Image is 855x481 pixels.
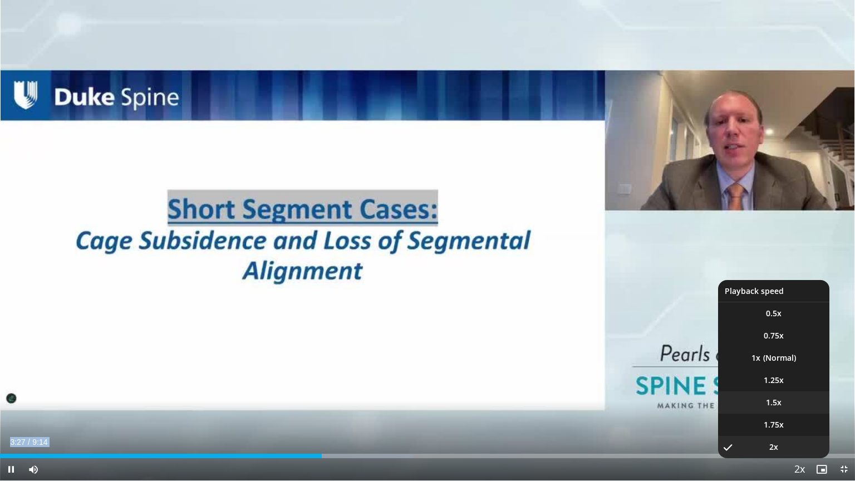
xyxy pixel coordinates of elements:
[788,458,810,480] button: Playback Rate
[28,438,30,446] span: /
[764,419,784,430] span: 1.75x
[10,438,25,446] span: 3:27
[766,308,782,319] span: 0.5x
[751,352,760,364] span: 1x
[764,330,784,341] span: 0.75x
[769,441,778,453] span: 2x
[833,458,855,480] button: Exit Fullscreen
[766,397,782,408] span: 1.5x
[32,438,47,446] span: 9:14
[810,458,833,480] button: Enable picture-in-picture mode
[764,375,784,386] span: 1.25x
[22,458,45,480] button: Mute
